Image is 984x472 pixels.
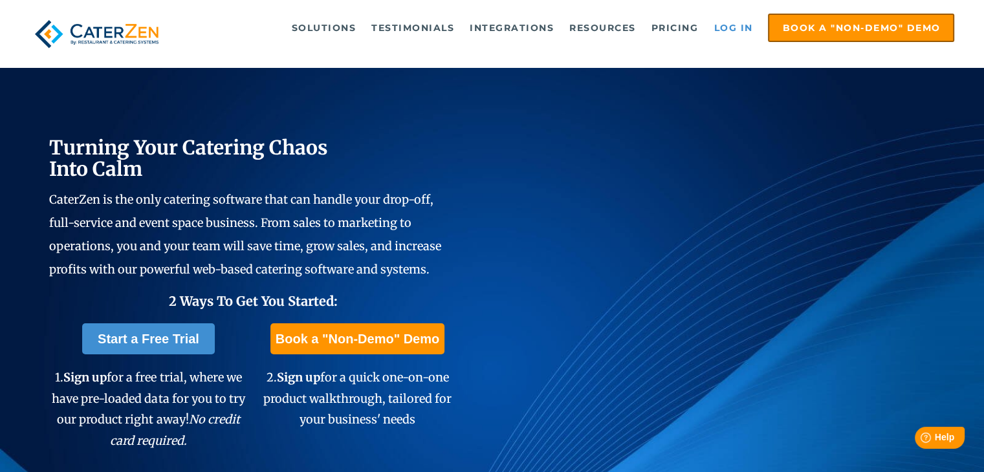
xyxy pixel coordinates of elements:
span: Sign up [63,370,107,385]
a: Solutions [285,15,363,41]
span: Turning Your Catering Chaos Into Calm [49,135,328,181]
a: Integrations [463,15,560,41]
a: Start a Free Trial [82,323,215,354]
span: 1. for a free trial, where we have pre-loaded data for you to try our product right away! [52,370,245,447]
em: No credit card required. [110,412,240,447]
a: Book a "Non-Demo" Demo [768,14,954,42]
a: Book a "Non-Demo" Demo [270,323,444,354]
span: Sign up [276,370,320,385]
a: Log in [707,15,759,41]
a: Pricing [645,15,705,41]
iframe: Help widget launcher [869,422,970,458]
span: 2 Ways To Get You Started: [168,293,337,309]
img: caterzen [30,14,164,54]
a: Resources [563,15,642,41]
a: Testimonials [365,15,461,41]
div: Navigation Menu [188,14,954,42]
span: CaterZen is the only catering software that can handle your drop-off, full-service and event spac... [49,192,441,277]
span: 2. for a quick one-on-one product walkthrough, tailored for your business' needs [263,370,452,427]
